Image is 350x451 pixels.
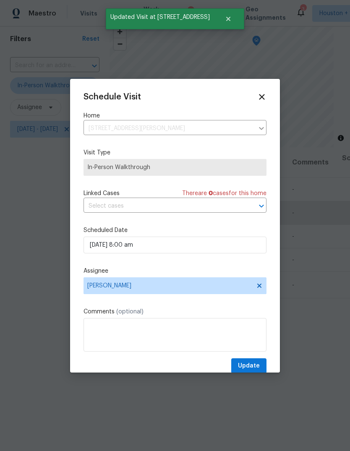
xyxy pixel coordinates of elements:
span: 0 [209,190,213,196]
label: Home [84,112,266,120]
button: Open [256,200,267,212]
input: Enter in an address [84,122,254,135]
span: In-Person Walkthrough [87,163,263,172]
input: Select cases [84,200,243,213]
span: Schedule Visit [84,93,141,101]
label: Visit Type [84,149,266,157]
span: Updated Visit at [STREET_ADDRESS] [106,8,214,26]
label: Comments [84,308,266,316]
label: Scheduled Date [84,226,266,235]
input: M/D/YYYY [84,237,266,253]
span: There are case s for this home [182,189,266,198]
button: Close [214,10,242,27]
span: Linked Cases [84,189,120,198]
label: Assignee [84,267,266,275]
button: Update [231,358,266,374]
span: (optional) [116,309,144,315]
span: Update [238,361,260,371]
span: Close [257,92,266,102]
span: [PERSON_NAME] [87,282,252,289]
